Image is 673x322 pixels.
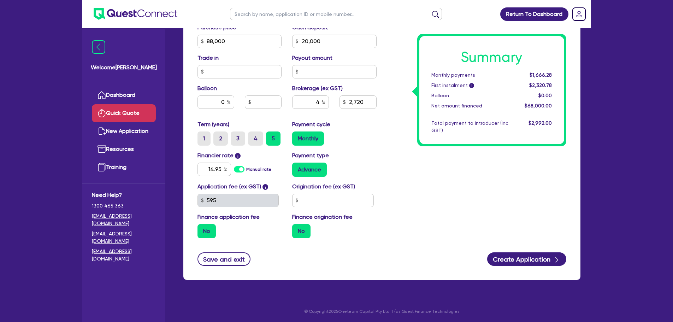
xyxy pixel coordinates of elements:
span: $0.00 [538,93,552,98]
label: Term (years) [197,120,229,129]
span: Welcome [PERSON_NAME] [91,63,157,72]
button: Save and exit [197,252,251,266]
div: Total payment to introducer (inc GST) [426,119,514,134]
a: [EMAIL_ADDRESS][DOMAIN_NAME] [92,230,156,245]
img: new-application [98,127,106,135]
a: Training [92,158,156,176]
label: Application fee (ex GST) [197,182,261,191]
label: Balloon [197,84,217,93]
a: Dashboard [92,86,156,104]
label: No [292,224,311,238]
img: icon-menu-close [92,40,105,54]
a: Resources [92,140,156,158]
label: Payment cycle [292,120,330,129]
a: New Application [92,122,156,140]
div: Net amount financed [426,102,514,110]
label: Finance origination fee [292,213,353,221]
div: Balloon [426,92,514,99]
div: Monthly payments [426,71,514,79]
a: [EMAIL_ADDRESS][DOMAIN_NAME] [92,248,156,263]
label: 1 [197,131,211,146]
img: quick-quote [98,109,106,117]
a: Dropdown toggle [570,5,588,23]
label: 4 [248,131,263,146]
span: i [262,184,268,190]
a: Quick Quote [92,104,156,122]
label: Advance [292,163,327,177]
label: Trade in [197,54,219,62]
span: $68,000.00 [525,103,552,109]
span: i [235,153,241,159]
img: resources [98,145,106,153]
span: $2,320.78 [529,82,552,88]
a: Return To Dashboard [500,7,568,21]
label: Origination fee (ex GST) [292,182,355,191]
label: No [197,224,216,238]
p: © Copyright 2025 Oneteam Capital Pty Ltd T/as Quest Finance Technologies [178,308,585,315]
span: $2,992.00 [529,120,552,126]
a: [EMAIL_ADDRESS][DOMAIN_NAME] [92,212,156,227]
span: i [469,83,474,88]
div: First instalment [426,82,514,89]
img: training [98,163,106,171]
span: Need Help? [92,191,156,199]
input: Search by name, application ID or mobile number... [230,8,442,20]
label: Brokerage (ex GST) [292,84,343,93]
label: Monthly [292,131,324,146]
button: Create Application [487,252,566,266]
label: Manual rate [246,166,271,172]
label: Finance application fee [197,213,260,221]
label: 3 [231,131,245,146]
span: 1300 465 363 [92,202,156,210]
span: $1,666.28 [530,72,552,78]
label: 5 [266,131,281,146]
img: quest-connect-logo-blue [94,8,177,20]
label: Payout amount [292,54,332,62]
label: Payment type [292,151,329,160]
h1: Summary [431,49,552,66]
label: Financier rate [197,151,241,160]
label: 2 [213,131,228,146]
